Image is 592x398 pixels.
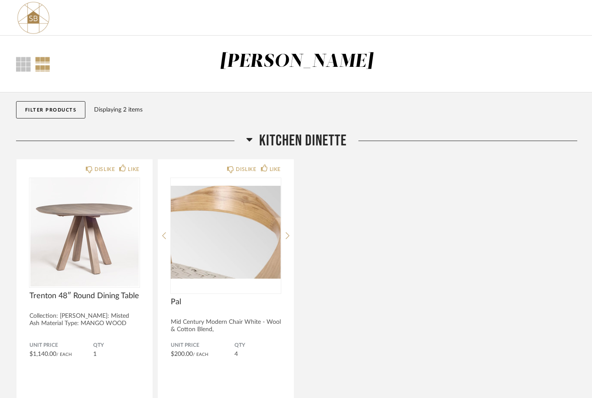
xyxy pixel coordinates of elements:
[236,165,256,174] div: DISLIKE
[93,351,97,357] span: 1
[29,178,140,286] img: undefined
[193,352,208,357] span: / Each
[171,178,281,286] div: 0
[16,101,86,118] button: Filter Products
[29,291,140,301] span: Trenton 48″ Round Dining Table
[259,132,347,150] span: KITCHEN DINETTE
[171,319,281,333] div: Mid Century Modern Chair White - Wool & Cotton Blend,
[270,165,281,174] div: LIKE
[171,297,281,307] span: Pal
[29,342,93,349] span: Unit Price
[29,312,140,335] div: Collection: [PERSON_NAME]: Misted Ash Material Type: MANGO WOOD Dimen...
[93,342,140,349] span: QTY
[94,165,115,174] div: DISLIKE
[16,0,51,35] img: 02324877-c6fa-4261-b847-82fa1115e5a4.png
[171,351,193,357] span: $200.00
[234,351,238,357] span: 4
[171,178,281,286] img: undefined
[234,342,281,349] span: QTY
[128,165,139,174] div: LIKE
[56,352,72,357] span: / Each
[171,342,234,349] span: Unit Price
[220,53,374,71] div: [PERSON_NAME]
[29,351,56,357] span: $1,140.00
[94,105,573,115] div: Displaying 2 items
